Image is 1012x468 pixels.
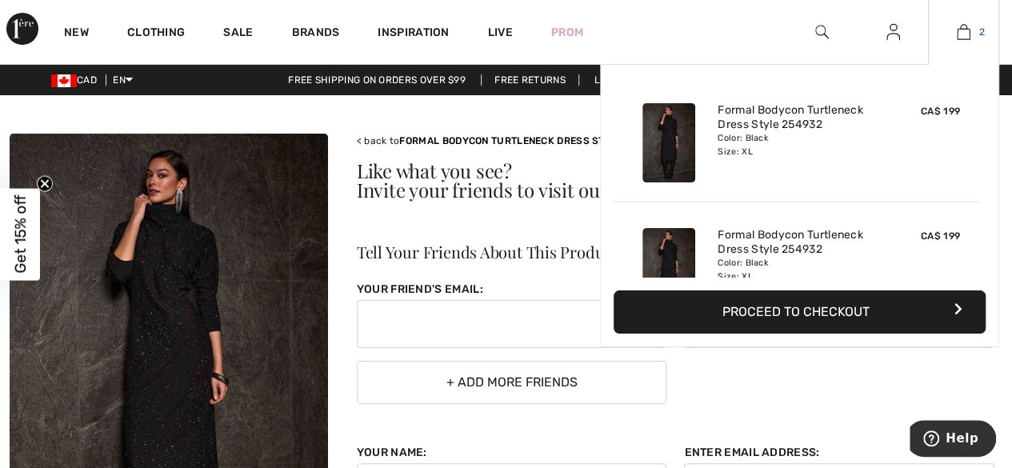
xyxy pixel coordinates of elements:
img: Canadian Dollar [51,74,77,87]
iframe: Opens a widget where you can find more information [910,420,996,460]
a: Prom [551,24,583,41]
input: Your friend's email #1 [357,300,667,348]
span: CA$ 199 [921,230,960,242]
img: My Bag [957,22,970,42]
a: Sale [223,26,253,42]
a: 2 [929,22,998,42]
a: Sign In [874,22,913,42]
a: New [64,26,89,42]
label: Enter email address: [684,444,819,461]
span: Get 15% off [11,195,30,274]
a: Brands [292,26,340,42]
a: Free shipping on orders over $99 [275,74,478,86]
button: Proceed to Checkout [614,290,986,334]
a: FORMAL BODYCON TURTLENECK DRESS STYLE 254932 [399,135,662,146]
img: 1ère Avenue [6,13,38,45]
span: EN [113,74,133,86]
img: My Info [886,22,900,42]
a: Lowest Price Guarantee [582,74,737,86]
button: + Add more friends [357,361,667,404]
span: CAD [51,74,103,86]
a: Clothing [127,26,185,42]
label: Your friend's email: [357,281,483,298]
span: CA$ 199 [921,106,960,117]
span: Inspiration [378,26,449,42]
a: Free Returns [481,74,579,86]
button: Close teaser [37,175,53,191]
img: search the website [815,22,829,42]
h1: Like what you see? Invite your friends to visit our website! [347,161,1002,238]
div: < back to [347,134,784,161]
a: Formal Bodycon Turtleneck Dress Style 254932 [718,228,875,257]
img: Formal Bodycon Turtleneck Dress Style 254932 [642,103,695,182]
div: Color: Black Size: XL [718,257,875,282]
div: Color: Black Size: XL [718,132,875,158]
a: Formal Bodycon Turtleneck Dress Style 254932 [718,103,875,132]
a: Live [488,24,513,41]
img: Formal Bodycon Turtleneck Dress Style 254932 [642,228,695,307]
label: Your Name: [357,444,427,461]
h3: Tell Your Friends About This Product [357,244,993,260]
span: 2 [978,25,984,39]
